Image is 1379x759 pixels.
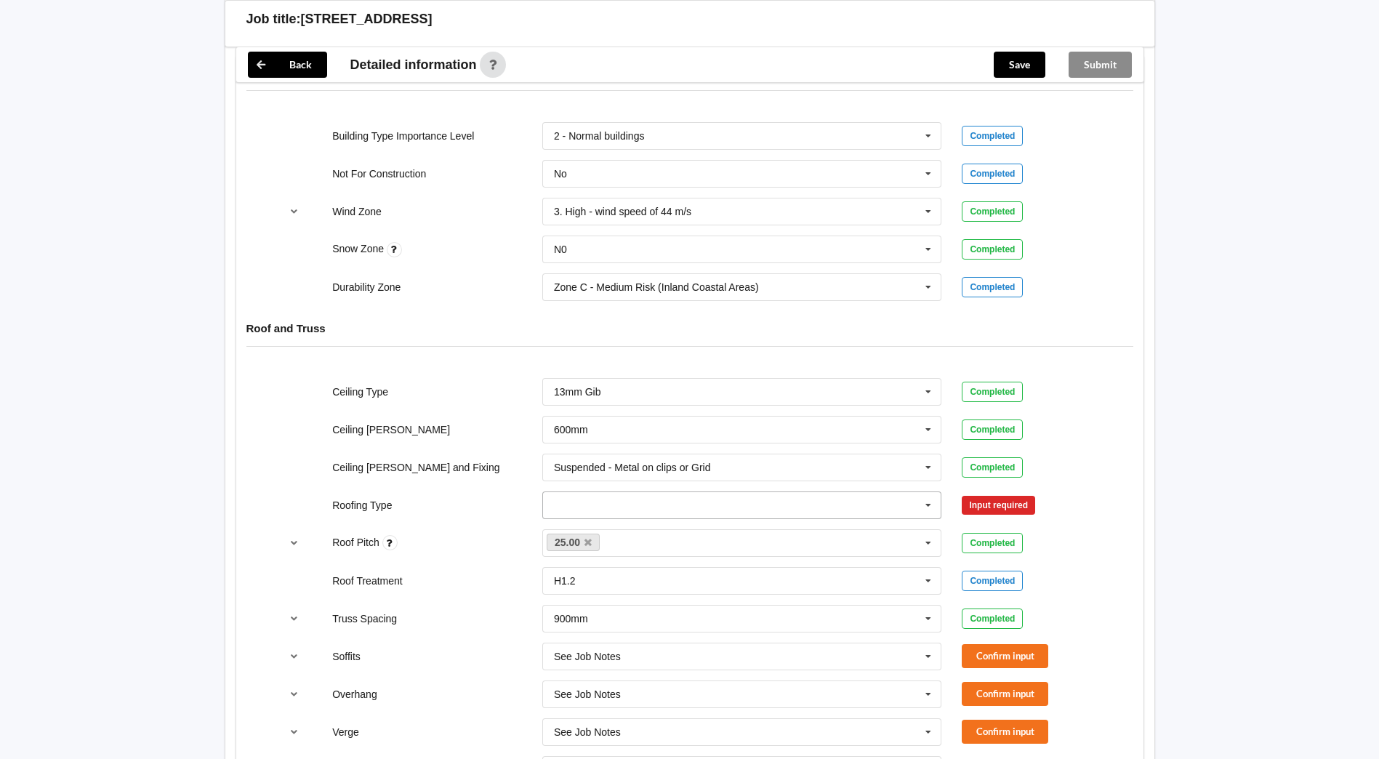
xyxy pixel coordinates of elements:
[962,496,1035,515] div: Input required
[350,58,477,71] span: Detailed information
[554,689,621,699] div: See Job Notes
[962,609,1023,629] div: Completed
[332,575,403,587] label: Roof Treatment
[962,239,1023,260] div: Completed
[554,651,621,662] div: See Job Notes
[332,613,397,625] label: Truss Spacing
[246,11,301,28] h3: Job title:
[547,534,600,551] a: 25.00
[332,651,361,662] label: Soffits
[332,424,450,435] label: Ceiling [PERSON_NAME]
[554,462,711,473] div: Suspended - Metal on clips or Grid
[962,457,1023,478] div: Completed
[554,244,567,254] div: N0
[280,606,308,632] button: reference-toggle
[962,720,1048,744] button: Confirm input
[332,462,499,473] label: Ceiling [PERSON_NAME] and Fixing
[248,52,327,78] button: Back
[962,382,1023,402] div: Completed
[332,168,426,180] label: Not For Construction
[962,126,1023,146] div: Completed
[554,169,567,179] div: No
[962,682,1048,706] button: Confirm input
[554,387,601,397] div: 13mm Gib
[962,533,1023,553] div: Completed
[962,201,1023,222] div: Completed
[332,130,474,142] label: Building Type Importance Level
[554,206,691,217] div: 3. High - wind speed of 44 m/s
[332,386,388,398] label: Ceiling Type
[554,131,645,141] div: 2 - Normal buildings
[280,719,308,745] button: reference-toggle
[332,726,359,738] label: Verge
[554,614,588,624] div: 900mm
[301,11,433,28] h3: [STREET_ADDRESS]
[962,571,1023,591] div: Completed
[962,164,1023,184] div: Completed
[962,419,1023,440] div: Completed
[962,644,1048,668] button: Confirm input
[554,576,576,586] div: H1.2
[280,643,308,670] button: reference-toggle
[332,206,382,217] label: Wind Zone
[280,198,308,225] button: reference-toggle
[962,277,1023,297] div: Completed
[280,681,308,707] button: reference-toggle
[332,243,387,254] label: Snow Zone
[246,321,1133,335] h4: Roof and Truss
[280,530,308,556] button: reference-toggle
[332,499,392,511] label: Roofing Type
[332,688,377,700] label: Overhang
[994,52,1045,78] button: Save
[332,537,382,548] label: Roof Pitch
[554,282,759,292] div: Zone C - Medium Risk (Inland Coastal Areas)
[554,425,588,435] div: 600mm
[332,281,401,293] label: Durability Zone
[554,727,621,737] div: See Job Notes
